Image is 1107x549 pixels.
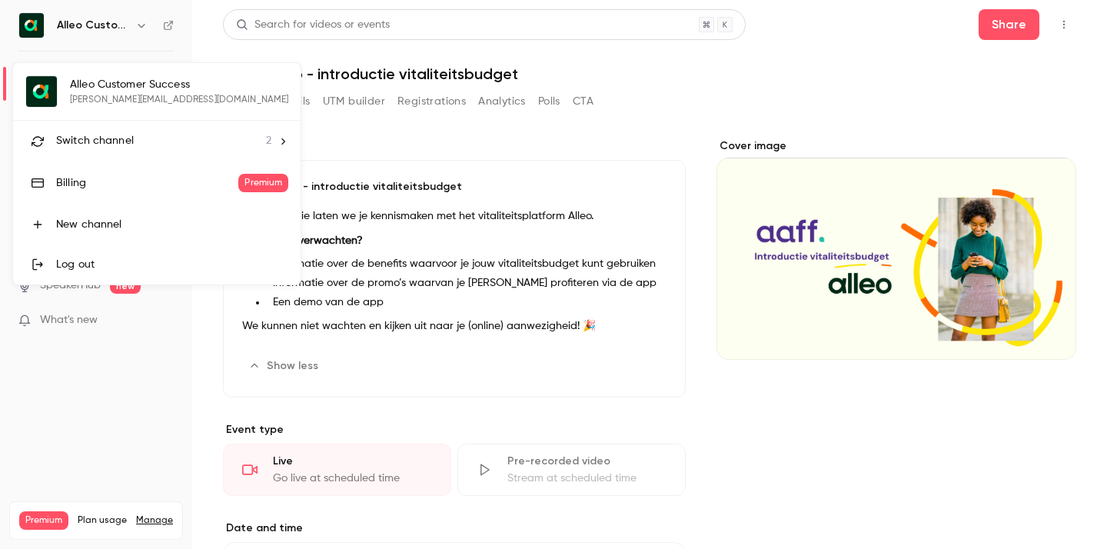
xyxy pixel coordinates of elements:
[56,217,288,232] div: New channel
[56,257,288,272] div: Log out
[238,174,288,192] span: Premium
[56,133,134,149] span: Switch channel
[266,133,271,149] span: 2
[56,175,238,191] div: Billing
